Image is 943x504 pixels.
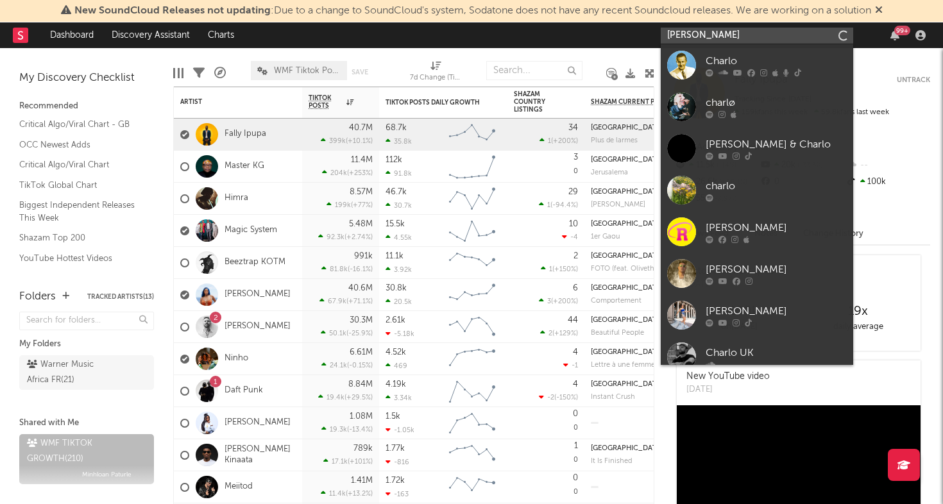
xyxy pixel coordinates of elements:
[348,491,371,498] span: +13.2 %
[321,425,373,433] div: ( )
[352,69,368,76] button: Save
[348,380,373,389] div: 8.84M
[350,266,371,273] span: -16.1 %
[591,189,663,196] div: [GEOGRAPHIC_DATA]
[386,458,409,466] div: -816
[386,348,406,357] div: 4.52k
[591,253,663,260] div: [GEOGRAPHIC_DATA]
[327,201,373,209] div: ( )
[591,361,655,369] div: Lettre à une femme
[321,137,373,145] div: ( )
[443,439,501,471] svg: Chart title
[19,355,154,390] a: Warner Music Africa FR(21)
[329,491,346,498] span: 11.4k
[574,442,578,450] div: 1
[199,22,243,48] a: Charts
[327,234,344,241] span: 92.3k
[335,202,351,209] span: 199k
[19,231,141,245] a: Shazam Top 200
[330,362,347,369] span: 24.1k
[706,303,847,319] div: [PERSON_NAME]
[225,225,277,236] a: Magic System
[214,55,226,92] div: A&R Pipeline
[568,316,578,324] div: 44
[706,53,847,69] div: Charlo
[346,394,371,401] span: +29.5 %
[349,426,371,433] span: -13.4 %
[539,201,578,209] div: ( )
[591,124,663,132] div: Cameroon
[573,380,578,389] div: 4
[74,6,871,16] span: : Due to a change to SoundCloud's system, Sodatone does not have any recent Soundcloud releases. ...
[591,381,663,388] div: [GEOGRAPHIC_DATA]
[514,439,578,471] div: 0
[225,482,253,492] a: Meiitod
[386,220,405,228] div: 15.5k
[386,476,405,485] div: 1.72k
[591,297,641,305] div: Comportement
[225,193,248,204] a: Himra
[514,151,578,182] div: 0
[225,161,264,172] a: Master KG
[349,220,373,228] div: 5.48M
[591,361,655,369] div: Track Name: Lettre à une femme
[328,298,346,305] span: 67.9k
[569,220,578,228] div: 10
[568,124,578,132] div: 34
[27,357,117,388] div: Warner Music Africa FR ( 21 )
[591,233,620,241] div: Track Name: 1er Gaou
[591,265,672,273] div: Track Name: FOTO (feat. Olivetheboy)
[541,265,578,273] div: ( )
[19,416,154,431] div: Shared with Me
[897,74,930,87] button: Untrack
[554,330,576,337] span: +129 %
[329,138,346,145] span: 399k
[549,266,552,273] span: 1
[349,124,373,132] div: 40.7M
[573,348,578,357] div: 4
[572,362,578,369] span: -1
[386,380,406,389] div: 4.19k
[591,380,663,389] div: France
[591,316,663,324] div: Switzerland
[553,138,576,145] span: +200 %
[591,393,635,401] div: Track Name: Instant Crush
[443,407,501,439] svg: Chart title
[547,202,550,209] span: 1
[74,6,271,16] span: New SoundCloud Releases not updating
[568,188,578,196] div: 29
[386,426,414,434] div: -1.05k
[443,247,501,279] svg: Chart title
[548,330,552,337] span: 2
[553,298,576,305] span: +200 %
[573,410,578,418] div: 0
[591,445,663,452] div: [GEOGRAPHIC_DATA]
[19,312,154,330] input: Search for folders...
[309,94,343,110] span: TikTok Posts
[87,294,154,300] button: Tracked Artists(13)
[443,375,501,407] svg: Chart title
[591,297,641,305] div: Track Name: Comportement
[27,436,143,467] div: WMF TIKTOK GROWTH ( 210 )
[443,471,501,503] svg: Chart title
[556,394,576,401] span: -150 %
[591,348,663,357] div: Senegal
[591,221,663,228] div: [GEOGRAPHIC_DATA]
[386,298,412,306] div: 20.5k
[706,262,847,277] div: [PERSON_NAME]
[661,86,853,128] a: charlø
[706,95,847,110] div: charlø
[19,138,141,152] a: OCC Newest Adds
[539,137,578,145] div: ( )
[386,412,400,421] div: 1.5k
[410,71,461,86] div: 7d Change (TikTok Posts)
[225,257,285,268] a: Beeztrap KOTM
[323,457,373,466] div: ( )
[318,233,373,241] div: ( )
[348,138,371,145] span: +10.1 %
[539,393,578,401] div: ( )
[225,289,291,300] a: [PERSON_NAME]
[573,474,578,482] div: 0
[386,201,412,210] div: 30.7k
[890,30,899,40] button: 99+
